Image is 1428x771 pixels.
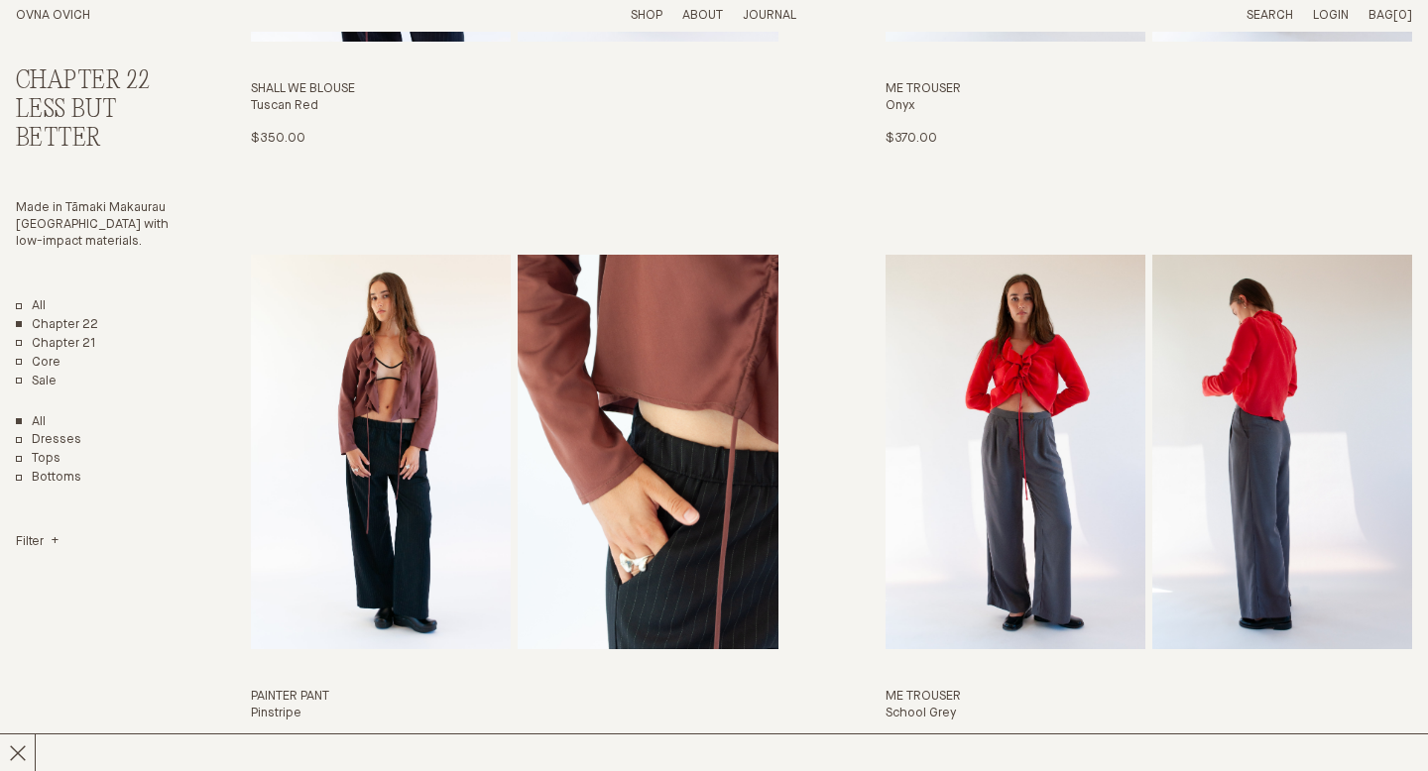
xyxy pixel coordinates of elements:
[16,9,90,22] a: Home
[16,67,177,96] h2: Chapter 22
[251,255,511,650] img: Painter Pant
[16,336,96,353] a: Chapter 21
[886,255,1412,755] a: Me Trouser
[16,96,177,154] h3: Less But Better
[16,298,46,315] a: All
[1247,9,1293,22] a: Search
[16,374,57,390] a: Sale
[886,98,1412,115] h4: Onyx
[16,534,59,551] summary: Filter
[631,9,662,22] a: Shop
[16,317,98,334] a: Chapter 22
[1393,9,1412,22] span: [0]
[886,255,1145,650] img: Me Trouser
[16,414,46,431] a: Show All
[743,9,796,22] a: Journal
[1313,9,1349,22] a: Login
[1368,9,1393,22] span: Bag
[886,706,1412,722] h4: School Grey
[251,255,777,755] a: Painter Pant
[251,81,777,98] h3: Shall We Blouse
[682,8,723,25] summary: About
[886,132,937,145] span: $370.00
[251,706,777,722] h4: Pinstripe
[251,689,777,706] h3: Painter Pant
[16,200,177,251] p: Made in Tāmaki Makaurau [GEOGRAPHIC_DATA] with low-impact materials.
[16,470,81,487] a: Bottoms
[16,451,60,468] a: Tops
[251,98,777,115] h4: Tuscan Red
[251,132,304,145] span: $350.00
[886,689,1412,706] h3: Me Trouser
[16,432,81,449] a: Dresses
[16,355,60,372] a: Core
[886,81,1412,98] h3: Me Trouser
